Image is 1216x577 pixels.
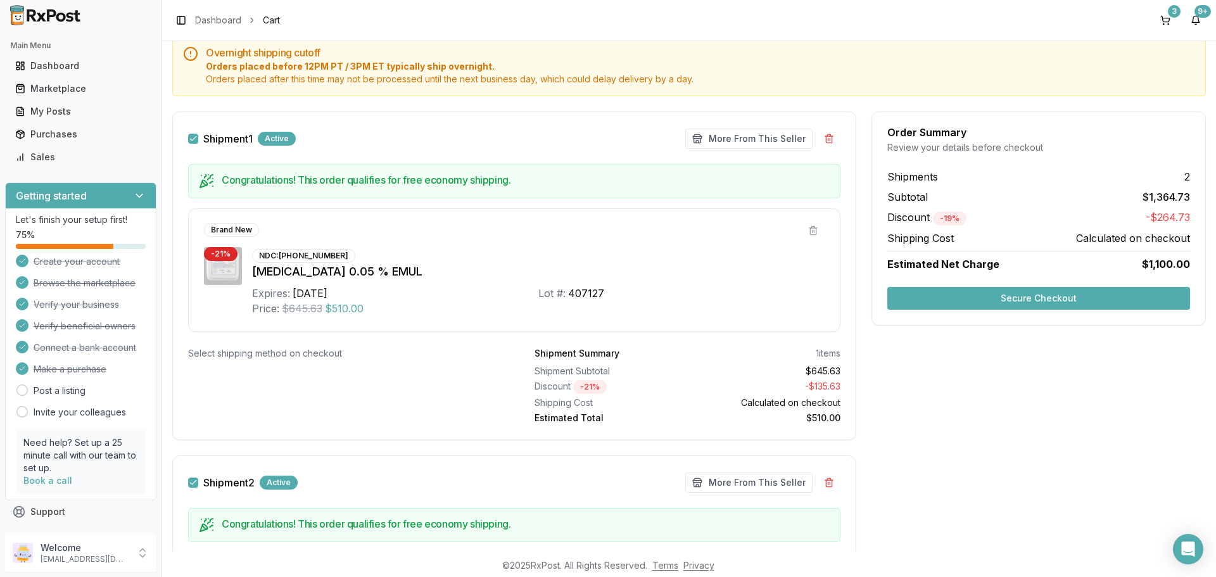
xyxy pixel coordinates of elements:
a: Terms [652,560,678,571]
div: Expires: [252,286,290,301]
span: -$264.73 [1146,210,1190,225]
span: Subtotal [887,189,928,205]
button: Purchases [5,124,156,144]
span: Estimated Net Charge [887,258,999,270]
a: Marketplace [10,77,151,100]
div: - 21 % [573,380,607,394]
a: Book a call [23,475,72,486]
div: My Posts [15,105,146,118]
a: Sales [10,146,151,168]
span: $1,364.73 [1143,189,1190,205]
div: Select shipping method on checkout [188,347,494,360]
button: Marketplace [5,79,156,99]
div: [MEDICAL_DATA] 0.05 % EMUL [252,263,825,281]
div: Active [260,476,298,490]
div: Calculated on checkout [693,396,841,409]
button: 9+ [1186,10,1206,30]
div: - 21 % [204,247,237,261]
h2: Main Menu [10,41,151,51]
p: Welcome [41,542,129,554]
div: [DATE] [293,286,327,301]
a: Post a listing [34,384,85,397]
div: Open Intercom Messenger [1173,534,1203,564]
a: Purchases [10,123,151,146]
span: Feedback [30,528,73,541]
div: Discount [535,380,683,394]
button: More From This Seller [685,129,813,149]
div: Shipment Subtotal [535,365,683,377]
div: Review your details before checkout [887,141,1190,154]
span: Browse the marketplace [34,277,136,289]
p: Need help? Set up a 25 minute call with our team to set up. [23,436,138,474]
label: Shipment 1 [203,134,253,144]
button: 3 [1155,10,1175,30]
span: 75 % [16,229,35,241]
div: Price: [252,301,279,316]
div: Shipment Summary [535,347,619,360]
div: $510.00 [693,412,841,424]
span: Verify beneficial owners [34,320,136,333]
span: Shipments [887,169,938,184]
span: Calculated on checkout [1076,231,1190,246]
a: Privacy [683,560,714,571]
div: Brand New [204,223,259,237]
div: $645.63 [693,365,841,377]
a: My Posts [10,100,151,123]
div: Estimated Total [535,412,683,424]
button: Sales [5,147,156,167]
a: Dashboard [195,14,241,27]
button: Dashboard [5,56,156,76]
span: Orders placed after this time may not be processed until the next business day, which could delay... [206,73,1195,86]
div: Sales [15,151,146,163]
button: My Posts [5,101,156,122]
div: Marketplace [15,82,146,95]
div: Active [258,132,296,146]
div: Dashboard [15,60,146,72]
p: [EMAIL_ADDRESS][DOMAIN_NAME] [41,554,129,564]
div: - $135.63 [693,380,841,394]
div: 9+ [1194,5,1211,18]
h5: Congratulations! This order qualifies for free economy shipping. [222,519,830,529]
span: Create your account [34,255,120,268]
a: Invite your colleagues [34,406,126,419]
img: Restasis 0.05 % EMUL [204,247,242,285]
button: More From This Seller [685,472,813,493]
span: Shipping Cost [887,231,954,246]
div: - 19 % [933,212,966,225]
h3: Getting started [16,188,87,203]
div: 407127 [568,286,604,301]
h5: Overnight shipping cutoff [206,48,1195,58]
div: Lot #: [538,286,566,301]
span: 2 [1184,169,1190,184]
div: 3 [1168,5,1181,18]
span: Orders placed before 12PM PT / 3PM ET typically ship overnight. [206,60,1195,73]
span: Connect a bank account [34,341,136,354]
span: $645.63 [282,301,322,316]
span: Verify your business [34,298,119,311]
p: Let's finish your setup first! [16,213,146,226]
span: $510.00 [325,301,364,316]
button: Secure Checkout [887,287,1190,310]
span: Cart [263,14,280,27]
label: Shipment 2 [203,478,255,488]
div: Shipping Cost [535,396,683,409]
nav: breadcrumb [195,14,280,27]
div: 1 items [816,347,840,360]
span: Discount [887,211,966,224]
div: Purchases [15,128,146,141]
img: RxPost Logo [5,5,86,25]
button: Support [5,500,156,523]
a: Dashboard [10,54,151,77]
h5: Congratulations! This order qualifies for free economy shipping. [222,175,830,185]
div: Order Summary [887,127,1190,137]
button: Feedback [5,523,156,546]
img: User avatar [13,543,33,563]
div: NDC: [PHONE_NUMBER] [252,249,355,263]
span: $1,100.00 [1142,257,1190,272]
span: Make a purchase [34,363,106,376]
